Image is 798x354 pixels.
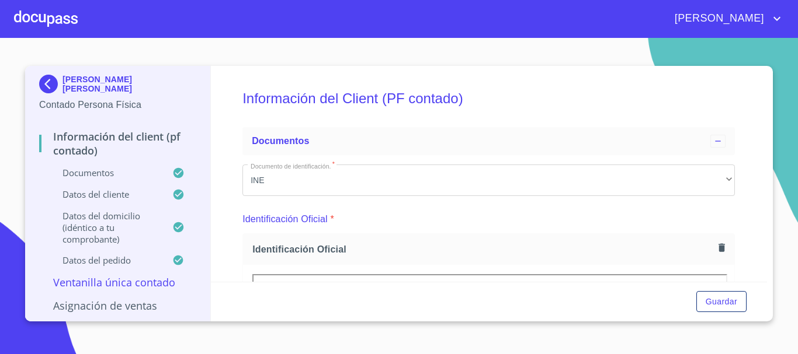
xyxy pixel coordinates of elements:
[39,254,172,266] p: Datos del pedido
[39,98,196,112] p: Contado Persona Física
[242,75,735,122] h5: Información del Client (PF contado)
[242,127,735,155] div: Documentos
[39,75,63,93] img: Docupass spot blue
[39,210,172,245] p: Datos del domicilio (idéntico a tu comprobante)
[242,164,735,196] div: INE
[39,129,196,157] p: Información del Client (PF contado)
[39,275,196,289] p: Ventanilla única contado
[696,291,747,313] button: Guardar
[252,243,714,255] span: Identificación Oficial
[39,75,196,98] div: [PERSON_NAME] [PERSON_NAME]
[39,188,172,200] p: Datos del cliente
[666,9,770,28] span: [PERSON_NAME]
[242,212,328,226] p: Identificación Oficial
[666,9,784,28] button: account of current user
[39,299,196,313] p: Asignación de Ventas
[39,167,172,178] p: Documentos
[706,295,737,309] span: Guardar
[63,75,196,93] p: [PERSON_NAME] [PERSON_NAME]
[252,136,309,146] span: Documentos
